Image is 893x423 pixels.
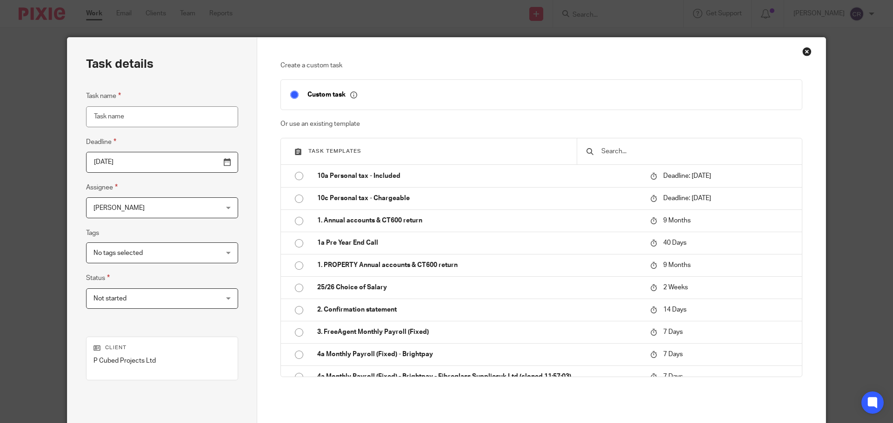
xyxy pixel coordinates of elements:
[317,305,641,314] p: 2. Confirmation statement
[663,173,711,179] span: Deadline: [DATE]
[317,283,641,292] p: 25/26 Choice of Salary
[86,152,238,173] input: Pick a date
[86,182,118,193] label: Assignee
[317,327,641,337] p: 3. FreeAgent Monthly Payroll (Fixed)
[663,217,691,224] span: 9 Months
[93,205,145,211] span: [PERSON_NAME]
[93,250,143,256] span: No tags selected
[307,91,357,99] p: Custom task
[86,106,238,127] input: Task name
[663,329,683,335] span: 7 Days
[317,194,641,203] p: 10c Personal tax - Chargeable
[663,240,686,246] span: 40 Days
[802,47,812,56] div: Close this dialog window
[317,350,641,359] p: 4a Monthly Payroll (Fixed) - Brightpay
[308,149,361,154] span: Task templates
[86,228,99,238] label: Tags
[93,356,231,365] p: P Cubed Projects Ltd
[663,262,691,268] span: 9 Months
[317,171,641,181] p: 10a Personal tax - Included
[93,295,127,302] span: Not started
[663,351,683,358] span: 7 Days
[280,119,803,129] p: Or use an existing template
[86,137,116,147] label: Deadline
[86,273,110,283] label: Status
[663,373,683,380] span: 7 Days
[600,146,793,156] input: Search...
[280,61,803,70] p: Create a custom task
[317,238,641,247] p: 1a Pre Year End Call
[663,195,711,202] span: Deadline: [DATE]
[317,216,641,225] p: 1. Annual accounts & CT600 return
[86,91,121,101] label: Task name
[317,260,641,270] p: 1. PROPERTY Annual accounts & CT600 return
[663,306,686,313] span: 14 Days
[663,284,688,291] span: 2 Weeks
[93,344,231,351] p: Client
[86,56,153,72] h2: Task details
[317,372,641,381] p: 4a Monthly Payroll (Fixed) - Brightpay - Fibreglass Suppliesuk Ltd (cloned 11:57:03)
